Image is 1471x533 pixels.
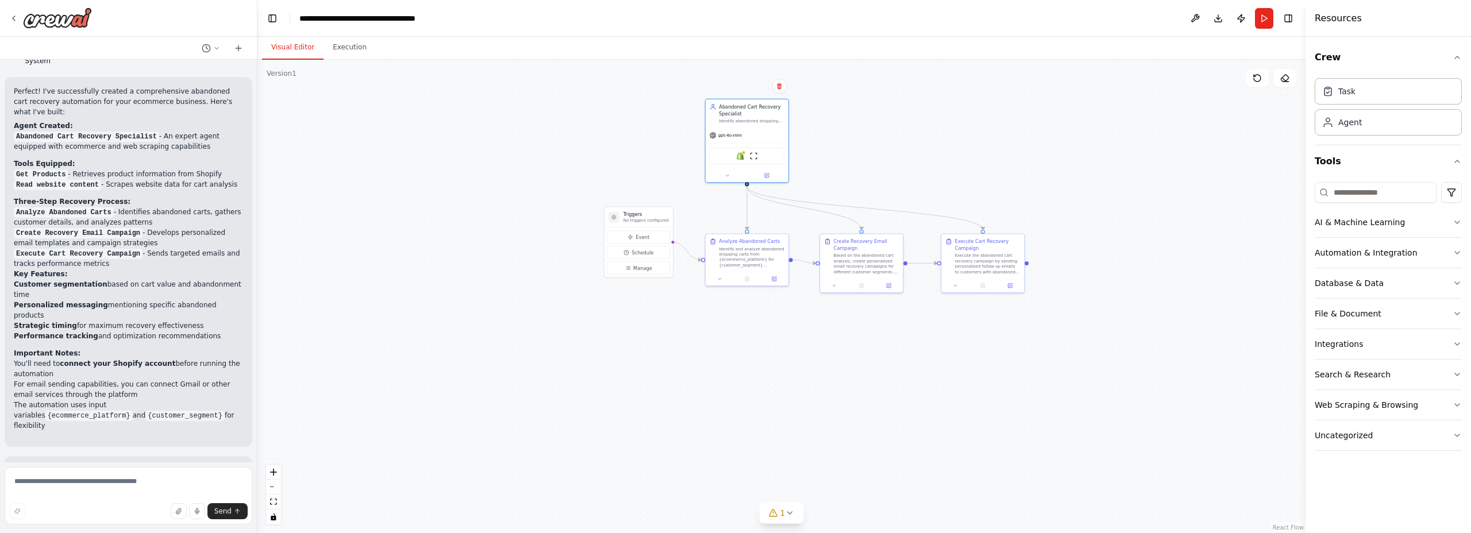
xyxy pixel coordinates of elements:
[60,360,175,368] strong: connect your Shopify account
[733,275,761,283] button: No output available
[1315,338,1363,350] div: Integrations
[14,179,243,190] li: - Scrapes website data for cart analysis
[266,509,281,524] button: toggle interactivity
[763,275,785,283] button: Open in side panel
[1315,399,1418,411] div: Web Scraping & Browsing
[145,411,225,421] code: {customer_segment}
[719,246,784,268] div: Identify and analyze abandoned shopping carts from {ecommerce_platform} for {customer_segment} cu...
[1280,10,1296,26] button: Hide right sidebar
[14,132,159,142] code: Abandoned Cart Recovery Specialist
[14,249,143,259] code: Execute Cart Recovery Campaign
[969,281,998,289] button: No output available
[780,507,785,519] span: 1
[14,86,243,117] p: Perfect! I've successfully created a comprehensive abandoned cart recovery automation for your ec...
[604,206,673,277] div: TriggersNo triggers configuredEventScheduleManage
[14,270,67,278] strong: Key Features:
[45,411,133,421] code: {ecommerce_platform}
[299,13,429,24] nav: breadcrumb
[14,228,143,238] code: Create Recovery Email Campaign
[955,253,1021,275] div: Execute the abandoned cart recovery campaign by sending personalized follow-up emails to customer...
[14,160,75,168] strong: Tools Equipped:
[1315,268,1462,298] button: Database & Data
[744,186,986,230] g: Edge from f0110595-44a5-46f3-b486-0e6466b3dd5c to 7da1e0c8-333e-4630-abc6-6d76921e5614
[999,281,1022,289] button: Open in side panel
[324,36,376,60] button: Execution
[1315,217,1405,228] div: AI & Machine Learning
[1315,390,1462,420] button: Web Scraping & Browsing
[1273,524,1304,531] a: React Flow attribution
[607,231,670,244] button: Event
[760,503,804,524] button: 1
[1315,299,1462,329] button: File & Document
[607,262,670,275] button: Manage
[1338,86,1356,97] div: Task
[171,503,187,519] button: Upload files
[207,503,248,519] button: Send
[672,239,701,264] g: Edge from triggers to 4be61b43-d07f-438b-a091-b85014b24fe2
[14,279,243,300] li: based on cart value and abandonment time
[1315,360,1462,389] button: Search & Research
[14,280,107,288] strong: Customer segmentation
[266,480,281,495] button: zoom out
[14,207,243,227] li: - Identifies abandoned carts, gathers customer details, and analyzes patterns
[14,301,108,309] strong: Personalized messaging
[14,349,80,357] strong: Important Notes:
[834,238,899,252] div: Create Recovery Email Campaign
[744,186,750,230] g: Edge from f0110595-44a5-46f3-b486-0e6466b3dd5c to 4be61b43-d07f-438b-a091-b85014b24fe2
[941,233,1025,293] div: Execute Cart Recovery CampaignExecute the abandoned cart recovery campaign by sending personalize...
[623,218,669,223] p: No triggers configured
[1315,329,1462,359] button: Integrations
[14,300,243,320] li: mentioning specific abandoned products
[1315,74,1462,145] div: Crew
[264,10,280,26] button: Hide left sidebar
[14,198,130,206] strong: Three-Step Recovery Process:
[1315,420,1462,450] button: Uncategorized
[1315,207,1462,237] button: AI & Machine Learning
[719,103,784,117] div: Abandoned Cart Recovery Specialist
[14,331,243,341] li: and optimization recommendations
[1315,369,1391,380] div: Search & Research
[1338,117,1362,128] div: Agent
[1315,277,1384,289] div: Database & Data
[705,99,790,183] div: Abandoned Cart Recovery SpecialistIdentify abandoned shopping carts from {ecommerce_platform} and...
[718,133,742,138] span: gpt-4o-mini
[748,171,785,179] button: Open in side panel
[793,257,816,267] g: Edge from 4be61b43-d07f-438b-a091-b85014b24fe2 to 70fd4a8a-a5df-4811-af68-1984d288f82a
[819,233,904,293] div: Create Recovery Email CampaignBased on the abandoned cart analysis, create personalized email rec...
[1315,238,1462,268] button: Automation & Integration
[14,131,243,152] li: - An expert agent equipped with ecommerce and web scraping capabilities
[214,507,232,516] span: Send
[262,36,324,60] button: Visual Editor
[1315,41,1462,74] button: Crew
[877,281,900,289] button: Open in side panel
[1315,11,1362,25] h4: Resources
[907,260,937,266] g: Edge from 70fd4a8a-a5df-4811-af68-1984d288f82a to 7da1e0c8-333e-4630-abc6-6d76921e5614
[266,495,281,509] button: fit view
[267,69,296,78] div: Version 1
[14,122,73,130] strong: Agent Created:
[744,186,865,230] g: Edge from f0110595-44a5-46f3-b486-0e6466b3dd5c to 70fd4a8a-a5df-4811-af68-1984d288f82a
[14,358,243,379] li: You'll need to before running the automation
[23,7,92,28] img: Logo
[14,400,243,431] li: The automation uses input variables and for flexibility
[197,41,225,55] button: Switch to previous chat
[848,281,876,289] button: No output available
[1315,177,1462,460] div: Tools
[705,233,790,286] div: Analyze Abandoned CartsIdentify and analyze abandoned shopping carts from {ecommerce_platform} fo...
[719,238,780,245] div: Analyze Abandoned Carts
[189,503,205,519] button: Click to speak your automation idea
[772,79,787,94] button: Delete node
[955,238,1021,252] div: Execute Cart Recovery Campaign
[632,249,654,256] span: Schedule
[623,211,669,218] h3: Triggers
[14,169,243,179] li: - Retrieves product information from Shopify
[736,152,744,160] img: Shopify
[14,379,243,400] li: For email sending capabilities, you can connect Gmail or other email services through the platform
[14,180,101,190] code: Read website content
[1315,247,1418,258] div: Automation & Integration
[229,41,248,55] button: Start a new chat
[14,322,77,330] strong: Strategic timing
[1315,308,1381,319] div: File & Document
[14,320,243,331] li: for maximum recovery effectiveness
[719,118,784,123] div: Identify abandoned shopping carts from {ecommerce_platform} and execute personalized recovery cam...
